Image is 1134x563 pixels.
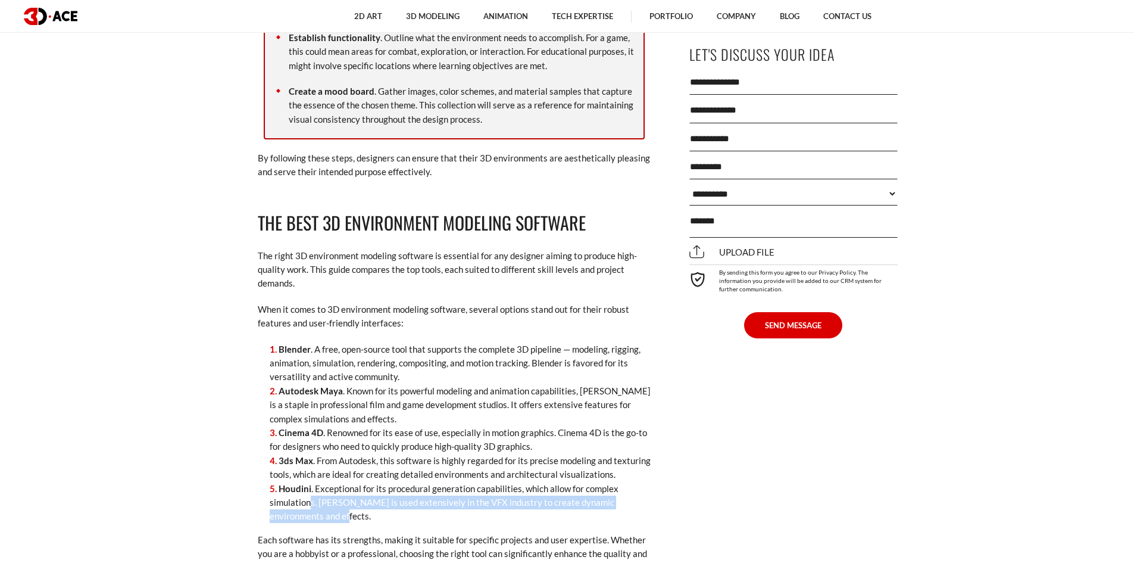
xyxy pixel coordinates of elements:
p: When it comes to 3D environment modeling software, several options stand out for their robust fea... [258,303,651,331]
strong: Autodesk Maya [279,385,343,396]
div: By sending this form you agree to our Privacy Policy. The information you provide will be added t... [689,265,898,293]
li: . Known for its powerful modeling and animation capabilities, [PERSON_NAME] is a staple in profes... [270,384,651,426]
li: . A free, open-source tool that supports the complete 3D pipeline — modeling, rigging, animation,... [270,343,651,384]
img: logo dark [24,8,77,25]
p: . Gather images, color schemes, and material samples that capture the essence of the chosen theme... [289,85,638,126]
span: Upload file [689,247,774,257]
p: . Outline what the environment needs to accomplish. For a game, this could mean areas for combat,... [289,31,638,73]
button: SEND MESSAGE [744,312,842,338]
strong: Blender [279,344,311,354]
h2: The Best 3D Environment Modeling Software [258,209,651,237]
strong: 3ds Max [279,455,313,466]
strong: Establish functionality [289,32,380,43]
li: . From Autodesk, this software is highly regarded for its precise modeling and texturing tools, w... [270,454,651,482]
p: By following these steps, designers can ensure that their 3D environments are aesthetically pleas... [258,151,651,179]
p: The right 3D environment modeling software is essential for any designer aiming to produce high-q... [258,249,651,291]
li: . Renowned for its ease of use, especially in motion graphics. Cinema 4D is the go-to for designe... [270,426,651,454]
li: . Exceptional for its procedural generation capabilities, which allow for complex simulations. [P... [270,482,651,524]
strong: Houdini [279,483,311,494]
strong: Cinema 4D [279,427,323,438]
p: Let's Discuss Your Idea [689,41,898,68]
strong: Create a mood board [289,86,374,97]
